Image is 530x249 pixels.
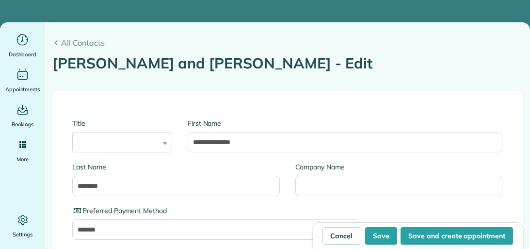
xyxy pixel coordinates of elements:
[9,50,36,59] span: Dashboard
[12,119,34,129] span: Bookings
[4,32,41,59] a: Dashboard
[295,162,503,172] label: Company Name
[4,67,41,94] a: Appointments
[4,212,41,239] a: Settings
[4,102,41,129] a: Bookings
[52,55,523,71] h1: [PERSON_NAME] and [PERSON_NAME] - Edit
[13,230,33,239] span: Settings
[72,118,172,128] label: Title
[16,154,29,164] span: More
[5,84,40,94] span: Appointments
[365,227,397,245] button: Save
[61,37,523,49] span: All Contacts
[188,118,502,128] label: First Name
[401,227,513,245] button: Save and create appointment
[52,37,523,49] a: All Contacts
[72,206,359,216] label: Preferred Payment Method
[322,227,360,245] a: Cancel
[72,162,280,172] label: Last Name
